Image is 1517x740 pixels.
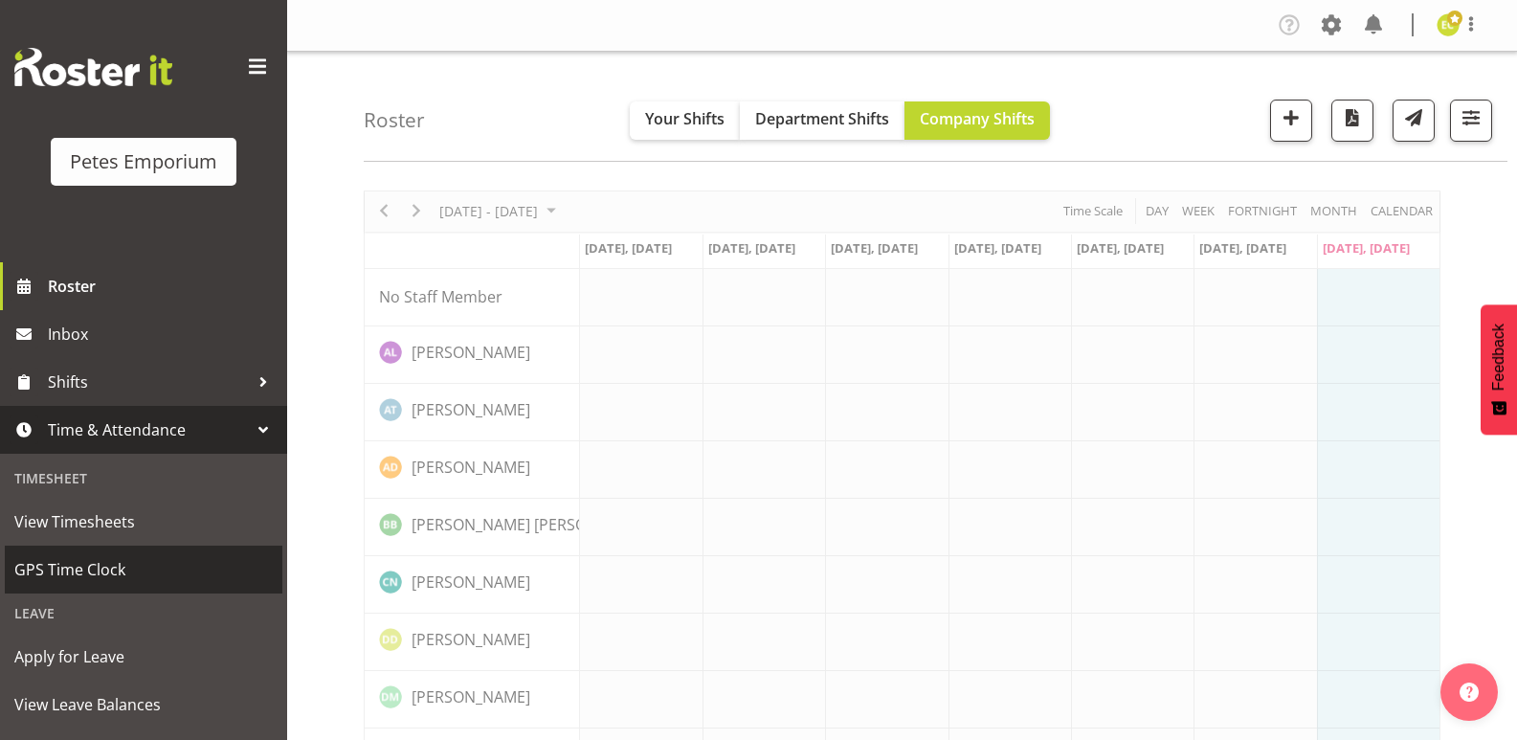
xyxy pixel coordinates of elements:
[1460,683,1479,702] img: help-xxl-2.png
[5,498,282,546] a: View Timesheets
[1437,13,1460,36] img: emma-croft7499.jpg
[48,415,249,444] span: Time & Attendance
[14,642,273,671] span: Apply for Leave
[48,272,278,301] span: Roster
[14,507,273,536] span: View Timesheets
[5,459,282,498] div: Timesheet
[1270,100,1312,142] button: Add a new shift
[5,681,282,729] a: View Leave Balances
[1490,324,1507,391] span: Feedback
[48,368,249,396] span: Shifts
[1393,100,1435,142] button: Send a list of all shifts for the selected filtered period to all rostered employees.
[48,320,278,348] span: Inbox
[14,555,273,584] span: GPS Time Clock
[5,633,282,681] a: Apply for Leave
[630,101,740,140] button: Your Shifts
[1331,100,1373,142] button: Download a PDF of the roster according to the set date range.
[645,108,725,129] span: Your Shifts
[1481,304,1517,435] button: Feedback - Show survey
[1450,100,1492,142] button: Filter Shifts
[5,594,282,633] div: Leave
[920,108,1035,129] span: Company Shifts
[14,690,273,719] span: View Leave Balances
[740,101,904,140] button: Department Shifts
[70,147,217,176] div: Petes Emporium
[14,48,172,86] img: Rosterit website logo
[364,109,425,131] h4: Roster
[755,108,889,129] span: Department Shifts
[5,546,282,594] a: GPS Time Clock
[904,101,1050,140] button: Company Shifts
